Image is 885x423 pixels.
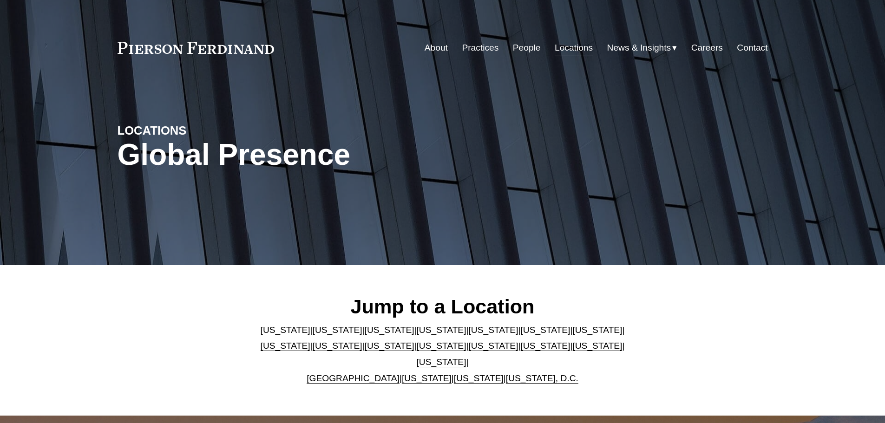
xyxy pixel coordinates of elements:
a: People [513,39,541,57]
a: [US_STATE] [520,325,570,335]
a: [GEOGRAPHIC_DATA] [307,373,400,383]
a: Locations [555,39,593,57]
span: News & Insights [607,40,671,56]
a: Careers [691,39,723,57]
p: | | | | | | | | | | | | | | | | | | [253,322,632,386]
a: Practices [462,39,498,57]
a: [US_STATE] [520,341,570,351]
a: [US_STATE] [261,341,310,351]
a: [US_STATE] [468,341,518,351]
a: [US_STATE] [572,341,622,351]
a: [US_STATE] [417,357,466,367]
h2: Jump to a Location [253,294,632,319]
a: [US_STATE] [454,373,504,383]
a: Contact [737,39,767,57]
a: [US_STATE] [313,341,362,351]
a: [US_STATE] [365,341,414,351]
a: [US_STATE] [402,373,452,383]
a: [US_STATE] [572,325,622,335]
a: [US_STATE] [417,341,466,351]
a: folder dropdown [607,39,677,57]
a: [US_STATE] [313,325,362,335]
a: [US_STATE] [365,325,414,335]
h1: Global Presence [118,138,551,172]
a: [US_STATE], D.C. [506,373,578,383]
a: [US_STATE] [417,325,466,335]
a: About [425,39,448,57]
a: [US_STATE] [261,325,310,335]
a: [US_STATE] [468,325,518,335]
h4: LOCATIONS [118,123,280,138]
